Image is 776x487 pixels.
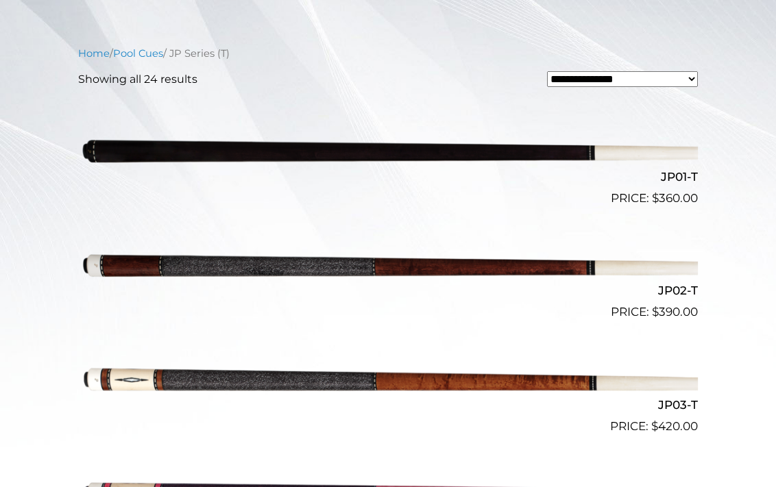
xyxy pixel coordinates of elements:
[78,327,698,435] a: JP03-T $420.00
[78,327,698,429] img: JP03-T
[78,47,110,60] a: Home
[547,71,698,87] select: Shop order
[652,305,698,319] bdi: 390.00
[78,99,698,201] img: JP01-T
[78,213,698,316] img: JP02-T
[651,419,658,433] span: $
[78,71,197,88] p: Showing all 24 results
[651,419,698,433] bdi: 420.00
[652,305,659,319] span: $
[78,213,698,321] a: JP02-T $390.00
[652,191,698,205] bdi: 360.00
[652,191,659,205] span: $
[113,47,163,60] a: Pool Cues
[78,46,698,61] nav: Breadcrumb
[78,99,698,207] a: JP01-T $360.00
